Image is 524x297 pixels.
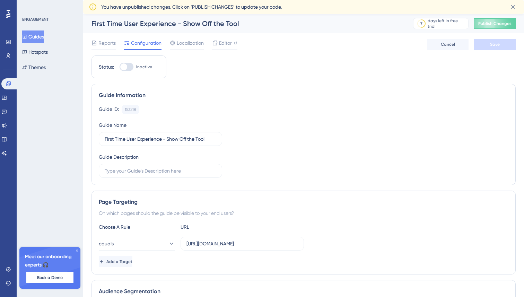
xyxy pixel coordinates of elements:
button: Add a Target [99,256,132,267]
button: Book a Demo [26,272,73,283]
div: Guide ID: [99,105,119,114]
button: Save [474,39,516,50]
span: Localization [177,39,204,47]
span: Cancel [441,42,455,47]
span: Save [490,42,500,47]
div: 7 [420,21,422,26]
button: Cancel [427,39,469,50]
div: Guide Name [99,121,126,129]
div: Guide Description [99,153,139,161]
button: Themes [22,61,46,73]
span: Book a Demo [37,275,63,280]
span: Publish Changes [478,21,512,26]
div: URL [181,223,257,231]
span: Add a Target [106,259,132,264]
div: Audience Segmentation [99,287,508,296]
button: Hotspots [22,46,48,58]
div: On which pages should the guide be visible to your end users? [99,209,508,217]
input: yourwebsite.com/path [186,240,298,247]
div: Status: [99,63,114,71]
span: Inactive [136,64,152,70]
span: Meet our onboarding experts 🎧 [25,253,75,269]
input: Type your Guide’s Name here [105,135,216,143]
div: Page Targeting [99,198,508,206]
span: equals [99,239,114,248]
button: Guides [22,30,44,43]
button: Publish Changes [474,18,516,29]
div: ENGAGEMENT [22,17,49,22]
button: equals [99,237,175,251]
span: You have unpublished changes. Click on ‘PUBLISH CHANGES’ to update your code. [101,3,282,11]
div: days left in free trial [428,18,466,29]
span: Editor [219,39,232,47]
div: 153218 [125,107,136,112]
span: Reports [98,39,116,47]
input: Type your Guide’s Description here [105,167,216,175]
div: Guide Information [99,91,508,99]
div: First Time User Experience - Show Off the Tool [91,19,396,28]
div: Choose A Rule [99,223,175,231]
span: Configuration [131,39,161,47]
